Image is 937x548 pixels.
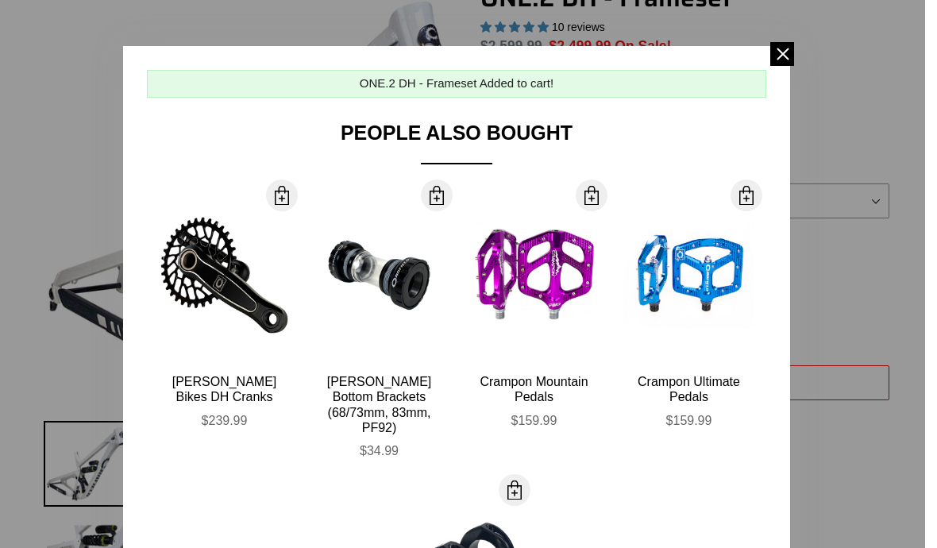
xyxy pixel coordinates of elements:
div: [PERSON_NAME] Bottom Brackets (68/73mm, 83mm, PF92) [314,374,445,435]
span: $239.99 [202,414,248,427]
div: ONE.2 DH - Frameset Added to cart! [360,75,553,93]
img: Canfield-Crampon-Ultimate-Blue_large.jpg [623,210,754,341]
span: $34.99 [360,444,399,457]
span: $159.99 [666,414,712,427]
div: People Also Bought [147,122,766,164]
div: Crampon Ultimate Pedals [623,374,754,404]
div: Crampon Mountain Pedals [468,374,600,404]
span: $159.99 [511,414,557,427]
img: Canfield-Bottom-Bracket-73mm-Shopify_large.jpg [314,210,445,341]
img: Canfield-Crampon-Mountain-Purple-Shopify_large.jpg [468,210,600,341]
img: Canfield-Crank-ABRing-2_f5827bbc-43d3-48a9-b851-7d9fc7875f27_large.jpg [159,210,290,341]
div: [PERSON_NAME] Bikes DH Cranks [159,374,290,404]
